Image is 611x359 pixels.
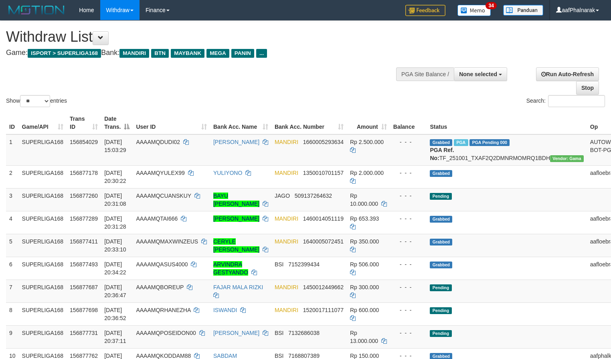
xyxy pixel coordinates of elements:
[548,95,605,107] input: Search:
[350,353,379,359] span: Rp 150.000
[70,261,98,268] span: 156877493
[430,216,452,223] span: Grabbed
[171,49,204,58] span: MAYBANK
[393,260,424,268] div: - - -
[288,330,320,336] span: Copy 7132686038 to clipboard
[393,237,424,245] div: - - -
[393,215,424,223] div: - - -
[19,325,67,348] td: SUPERLIGA168
[136,330,196,336] span: AAAAMQPOSEIDON00
[70,193,98,199] span: 156877260
[303,307,344,313] span: Copy 1520017111077 to clipboard
[231,49,254,58] span: PANIN
[6,325,19,348] td: 9
[430,170,452,177] span: Grabbed
[6,280,19,302] td: 7
[469,139,510,146] span: PGA Pending
[70,215,98,222] span: 156877289
[104,139,126,153] span: [DATE] 15:03:29
[275,193,290,199] span: JAGO
[430,147,454,161] b: PGA Ref. No:
[430,307,451,314] span: Pending
[101,112,133,134] th: Date Trans.: activate to sort column descending
[390,112,427,134] th: Balance
[136,139,180,145] span: AAAAMQDUDI02
[136,215,178,222] span: AAAAMQTAI666
[6,4,67,16] img: MOTION_logo.png
[454,67,507,81] button: None selected
[6,49,399,57] h4: Game: Bank:
[457,5,491,16] img: Button%20Memo.svg
[104,193,126,207] span: [DATE] 20:31:08
[6,29,399,45] h1: Withdraw List
[303,139,344,145] span: Copy 1660005293634 to clipboard
[104,330,126,344] span: [DATE] 20:37:11
[303,238,344,245] span: Copy 1640005072451 to clipboard
[350,330,378,344] span: Rp 13.000.000
[151,49,169,58] span: BTN
[6,112,19,134] th: ID
[275,330,284,336] span: BSI
[136,307,190,313] span: AAAAMQRHANEZHA
[393,283,424,291] div: - - -
[256,49,267,58] span: ...
[275,139,298,145] span: MANDIRI
[28,49,101,58] span: ISPORT > SUPERLIGA168
[288,353,320,359] span: Copy 7168807389 to clipboard
[213,307,237,313] a: ISWANDI
[70,170,98,176] span: 156877178
[104,215,126,230] span: [DATE] 20:31:28
[350,215,379,222] span: Rp 653.393
[6,302,19,325] td: 8
[350,238,379,245] span: Rp 350.000
[430,262,452,268] span: Grabbed
[19,302,67,325] td: SUPERLIGA168
[19,211,67,234] td: SUPERLIGA168
[486,2,496,9] span: 34
[104,307,126,321] span: [DATE] 20:36:52
[275,353,284,359] span: BSI
[459,71,497,77] span: None selected
[206,49,229,58] span: MEGA
[70,307,98,313] span: 156877698
[213,170,242,176] a: YULIYONO
[19,165,67,188] td: SUPERLIGA168
[6,95,67,107] label: Show entries
[393,306,424,314] div: - - -
[550,155,584,162] span: Vendor URL: https://trx31.1velocity.biz
[430,193,451,200] span: Pending
[70,353,98,359] span: 156877762
[350,284,379,290] span: Rp 300.000
[347,112,390,134] th: Amount: activate to sort column ascending
[526,95,605,107] label: Search:
[430,284,451,291] span: Pending
[6,211,19,234] td: 4
[213,215,259,222] a: [PERSON_NAME]
[303,170,344,176] span: Copy 1350010701157 to clipboard
[104,284,126,298] span: [DATE] 20:36:47
[6,188,19,211] td: 3
[213,284,263,290] a: FAJAR MALA RIZKI
[350,139,384,145] span: Rp 2.500.000
[213,238,259,253] a: CERYLE [PERSON_NAME]
[19,134,67,166] td: SUPERLIGA168
[454,139,468,146] span: Marked by aafsoycanthlai
[6,134,19,166] td: 1
[430,330,451,337] span: Pending
[19,188,67,211] td: SUPERLIGA168
[6,257,19,280] td: 6
[19,234,67,257] td: SUPERLIGA168
[275,170,298,176] span: MANDIRI
[19,280,67,302] td: SUPERLIGA168
[275,215,298,222] span: MANDIRI
[70,238,98,245] span: 156877411
[70,139,98,145] span: 156854029
[275,238,298,245] span: MANDIRI
[213,193,259,207] a: BAYU [PERSON_NAME]
[350,307,379,313] span: Rp 600.000
[119,49,149,58] span: MANDIRI
[350,261,379,268] span: Rp 506.000
[275,284,298,290] span: MANDIRI
[19,257,67,280] td: SUPERLIGA168
[288,261,320,268] span: Copy 7152399434 to clipboard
